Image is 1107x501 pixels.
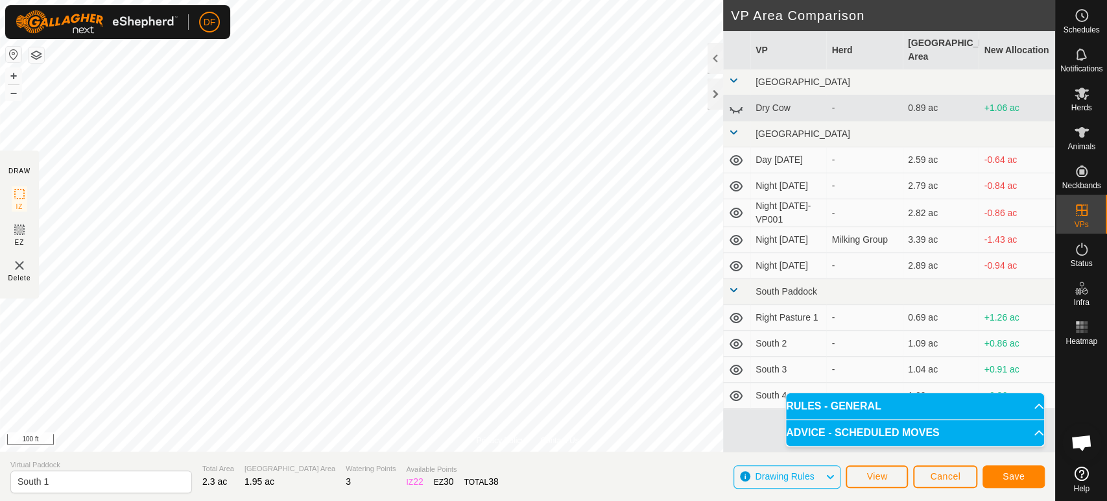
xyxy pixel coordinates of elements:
span: 38 [488,476,499,487]
span: Virtual Paddock [10,459,192,470]
span: [GEOGRAPHIC_DATA] [756,77,850,87]
span: DF [204,16,216,29]
span: Schedules [1063,26,1099,34]
td: South 2 [750,331,827,357]
td: 2.79 ac [903,173,979,199]
span: Infra [1073,299,1089,306]
td: South 4 [750,383,827,409]
span: VPs [1074,221,1088,228]
td: 3.39 ac [903,227,979,253]
div: IZ [406,475,423,489]
td: -1.43 ac [979,227,1055,253]
td: -0.64 ac [979,147,1055,173]
td: +0.86 ac [979,383,1055,409]
span: [GEOGRAPHIC_DATA] Area [244,463,335,474]
div: - [831,259,898,273]
span: Status [1070,260,1092,267]
td: 0.69 ac [903,305,979,331]
button: – [6,85,21,101]
span: 1.95 ac [244,476,274,487]
button: Save [982,465,1045,488]
td: +0.86 ac [979,331,1055,357]
span: Herds [1071,104,1091,112]
span: View [866,471,887,482]
span: 2.3 ac [202,476,227,487]
a: Help [1056,461,1107,498]
div: TOTAL [464,475,499,489]
td: 1.09 ac [903,383,979,409]
div: - [831,206,898,220]
span: Cancel [930,471,960,482]
div: EZ [434,475,454,489]
span: Save [1003,471,1025,482]
div: Open chat [1062,423,1101,462]
a: Privacy Policy [476,435,525,446]
div: - [831,363,898,376]
td: 2.59 ac [903,147,979,173]
th: VP [750,31,827,69]
td: +1.26 ac [979,305,1055,331]
td: 1.09 ac [903,331,979,357]
span: Drawing Rules [755,471,814,482]
span: RULES - GENERAL [786,401,881,411]
button: Map Layers [29,47,44,63]
div: Milking Group [831,233,898,247]
td: Day [DATE] [750,147,827,173]
span: 30 [444,476,454,487]
td: Right Pasture 1 [750,305,827,331]
td: Dry Cow [750,95,827,121]
div: - [831,311,898,324]
div: - [831,101,898,115]
span: Delete [8,273,31,283]
p-accordion-header: RULES - GENERAL [786,393,1044,419]
img: VP [12,258,27,273]
span: Notifications [1060,65,1102,73]
a: Contact Us [540,435,578,446]
span: Watering Points [346,463,396,474]
td: 1.04 ac [903,357,979,383]
span: Help [1073,485,1089,493]
span: IZ [16,202,23,212]
img: Gallagher Logo [16,10,178,34]
span: 22 [413,476,423,487]
span: 3 [346,476,351,487]
span: [GEOGRAPHIC_DATA] [756,128,850,139]
span: South Paddock [756,286,817,297]
th: Herd [826,31,903,69]
td: -0.84 ac [979,173,1055,199]
td: 2.82 ac [903,199,979,227]
th: New Allocation [979,31,1055,69]
span: Animals [1067,143,1095,151]
td: Night [DATE] [750,253,827,279]
span: Neckbands [1062,182,1101,189]
button: + [6,68,21,84]
span: Available Points [406,464,498,475]
button: View [846,465,908,488]
td: 2.89 ac [903,253,979,279]
td: Night [DATE] [750,173,827,199]
div: - [831,389,898,402]
span: ADVICE - SCHEDULED MOVES [786,428,939,438]
span: EZ [15,238,25,247]
td: 0.89 ac [903,95,979,121]
h2: VP Area Comparison [731,8,1055,23]
td: Night [DATE]-VP001 [750,199,827,227]
td: +1.06 ac [979,95,1055,121]
td: South 3 [750,357,827,383]
p-accordion-header: ADVICE - SCHEDULED MOVES [786,420,1044,446]
td: +0.91 ac [979,357,1055,383]
div: - [831,179,898,193]
td: Night [DATE] [750,227,827,253]
td: -0.86 ac [979,199,1055,227]
span: Heatmap [1065,337,1097,345]
span: Total Area [202,463,234,474]
td: -0.94 ac [979,253,1055,279]
button: Reset Map [6,47,21,62]
div: DRAW [8,166,30,176]
th: [GEOGRAPHIC_DATA] Area [903,31,979,69]
div: - [831,337,898,350]
div: - [831,153,898,167]
button: Cancel [913,465,977,488]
